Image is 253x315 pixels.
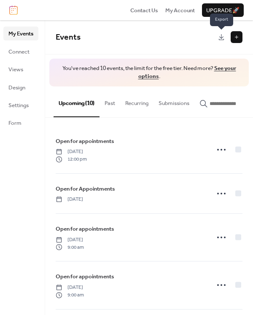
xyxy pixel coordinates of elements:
span: 12:00 pm [56,156,87,163]
span: [DATE] [56,236,84,244]
a: Open for appointments [56,224,114,234]
button: Submissions [153,86,194,116]
span: [DATE] [56,196,83,203]
span: Settings [8,101,29,110]
span: 9:00 am [56,244,84,251]
span: Form [8,119,22,127]
button: Upcoming (10) [54,86,100,117]
span: Events [56,30,81,45]
a: Views [3,62,38,76]
a: See your options [138,63,236,82]
span: Connect [8,48,30,56]
a: Settings [3,98,38,112]
button: Upgrade🚀 [202,3,244,17]
span: Open for appointments [56,225,114,233]
a: Open for appointments [56,272,114,281]
span: [DATE] [56,284,84,291]
a: Form [3,116,38,129]
a: My Account [165,6,195,14]
img: logo [9,5,18,15]
span: My Events [8,30,33,38]
span: Design [8,83,25,92]
a: Design [3,81,38,94]
button: Past [100,86,120,116]
a: Open for appointments [56,137,114,146]
span: Views [8,65,23,74]
span: Open for appointments [56,272,114,281]
a: My Events [3,27,38,40]
button: Recurring [120,86,153,116]
span: [DATE] [56,148,87,156]
span: Export [210,13,233,26]
span: You've reached 10 events, the limit for the free tier. Need more? . [58,65,240,81]
span: 9:00 am [56,291,84,299]
span: Upgrade 🚀 [206,6,240,15]
a: Contact Us [130,6,158,14]
a: Connect [3,45,38,58]
a: Open for Appointments [56,184,115,194]
span: Contact Us [130,6,158,15]
span: Open for Appointments [56,185,115,193]
span: My Account [165,6,195,15]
